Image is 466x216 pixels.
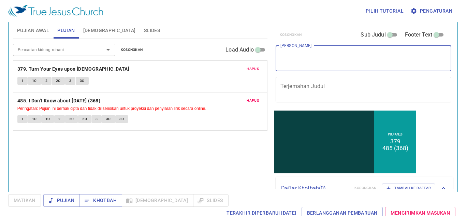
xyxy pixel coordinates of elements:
span: Hapus [247,98,259,104]
button: 3 [91,115,102,123]
span: 3 [69,78,71,84]
button: 2 [41,77,52,85]
span: Pujian [49,196,74,205]
button: 379. Turn Your Eyes upon [DEMOGRAPHIC_DATA] [17,65,131,73]
button: 3C [102,115,115,123]
span: Sub Judul [361,31,385,39]
span: 3C [119,116,124,122]
span: 1C [32,78,37,84]
button: Pengaturan [409,5,455,17]
span: 2C [82,116,87,122]
iframe: from-child [273,110,417,174]
span: Pujian Awal [17,26,49,35]
button: Pujian [43,194,80,207]
button: 1C [28,77,41,85]
small: Peringatan: Pujian ini berhak cipta dan tidak dilisensikan untuk proyeksi dan penyiaran lirik sec... [17,106,206,111]
span: Load Audio [225,46,254,54]
span: Footer Text [405,31,433,39]
span: 3 [96,116,98,122]
button: Pilih tutorial [363,5,406,17]
img: True Jesus Church [8,5,103,17]
span: Hapus [247,66,259,72]
button: 1C [41,115,54,123]
button: Open [103,45,113,55]
span: [DEMOGRAPHIC_DATA] [83,26,136,35]
div: Daftar Khotbah(0)KosongkanTambah ke Daftar [276,177,453,199]
p: Daftar Khotbah ( 0 ) [281,184,349,192]
span: 2C [69,116,74,122]
button: Khotbah [79,194,122,207]
span: Khotbah [85,196,117,205]
span: 2 [45,78,47,84]
span: 2 [58,116,60,122]
span: 3C [106,116,111,122]
button: 1 [17,77,28,85]
button: 1 [17,115,28,123]
span: Kosongkan [121,47,143,53]
button: 2C [65,115,78,123]
button: 1C [28,115,41,123]
span: Pengaturan [412,7,452,15]
button: 3C [115,115,128,123]
button: 485. I Don't Know about [DATE] (368) [17,97,102,105]
button: Hapus [243,97,263,105]
button: 2 [54,115,64,123]
button: 3 [65,77,75,85]
button: 2C [52,77,65,85]
button: Hapus [243,65,263,73]
b: 379. Turn Your Eyes upon [DEMOGRAPHIC_DATA] [17,65,129,73]
span: Pujian [57,26,75,35]
button: Tambah ke Daftar [382,184,435,192]
span: Slides [144,26,160,35]
b: 485. I Don't Know about [DATE] (368) [17,97,100,105]
button: Kosongkan [117,46,147,54]
button: 3C [76,77,89,85]
span: Pilih tutorial [366,7,404,15]
span: 3C [80,78,85,84]
span: 2C [56,78,61,84]
span: 1C [32,116,37,122]
span: 1 [21,116,24,122]
span: Tambah ke Daftar [386,185,431,191]
span: 1 [21,78,24,84]
button: 2C [78,115,91,123]
span: 1C [45,116,50,122]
